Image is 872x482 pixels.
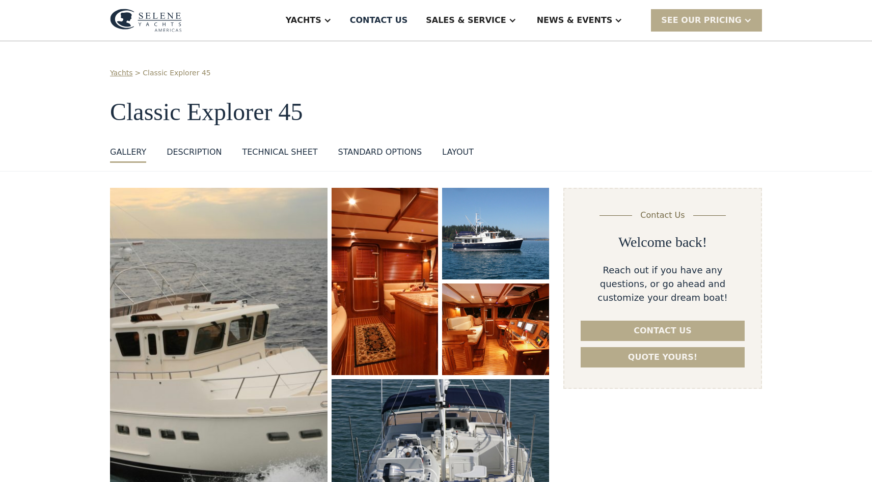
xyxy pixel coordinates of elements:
[110,9,182,32] img: logo
[110,146,146,163] a: GALLERY
[640,209,685,221] div: Contact Us
[110,68,133,78] a: Yachts
[618,234,707,251] h2: Welcome back!
[442,188,549,279] a: open lightbox
[286,14,321,26] div: Yachts
[350,14,408,26] div: Contact US
[332,188,438,375] img: 45 foot motor yacht
[442,283,549,375] img: 45 foot motor yacht
[338,146,422,158] div: standard options
[442,188,549,279] img: 45 foot motor yacht
[442,146,474,158] div: layout
[135,68,141,78] div: >
[581,321,745,341] a: Contact us
[537,14,613,26] div: News & EVENTS
[110,99,762,126] h1: Classic Explorer 45
[442,146,474,163] a: layout
[167,146,222,163] a: DESCRIPTION
[242,146,317,163] a: Technical sheet
[242,146,317,158] div: Technical sheet
[167,146,222,158] div: DESCRIPTION
[651,9,762,31] div: SEE Our Pricing
[581,263,745,304] div: Reach out if you have any questions, or go ahead and customize your dream boat!
[332,188,438,375] a: open lightbox
[110,146,146,158] div: GALLERY
[338,146,422,163] a: standard options
[426,14,506,26] div: Sales & Service
[661,14,742,26] div: SEE Our Pricing
[442,283,549,375] a: open lightbox
[581,347,745,367] a: Quote yours!
[143,68,210,78] a: Classic Explorer 45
